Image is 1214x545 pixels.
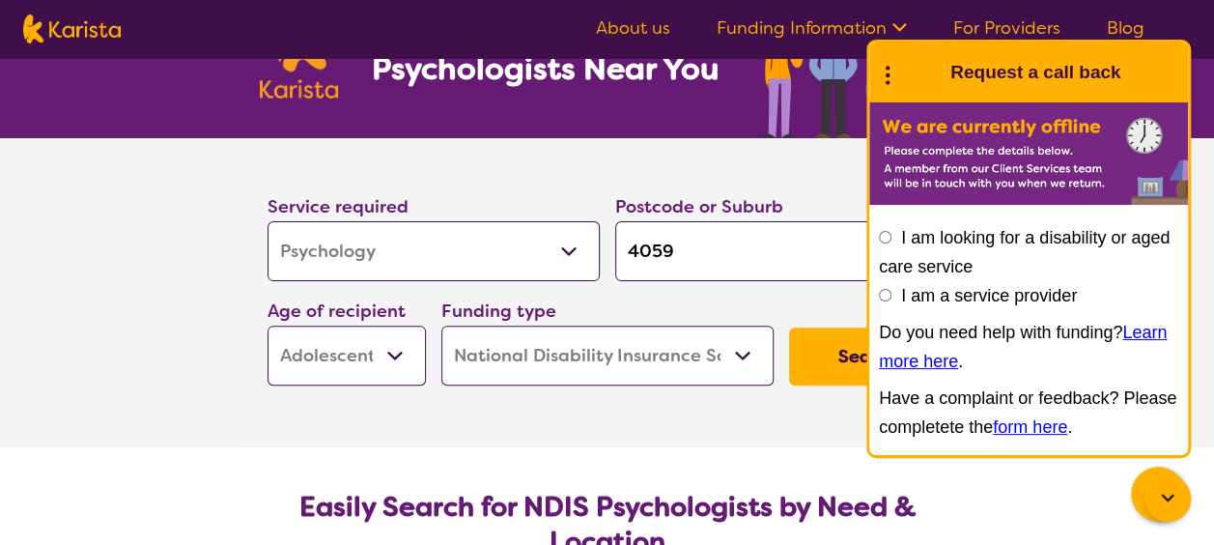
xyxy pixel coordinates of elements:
[901,286,1077,305] label: I am a service provider
[717,16,907,40] a: Funding Information
[993,417,1067,437] a: form here
[879,228,1170,276] label: I am looking for a disability or aged care service
[615,195,783,218] label: Postcode or Suburb
[371,11,728,88] h1: Find NDIS Psychologists Near You
[268,195,409,218] label: Service required
[615,221,947,281] input: Type
[23,14,121,43] img: Karista logo
[950,58,1120,87] h1: Request a call back
[879,318,1178,376] p: Do you need help with funding? .
[953,16,1060,40] a: For Providers
[869,102,1188,205] img: Karista offline chat form to request call back
[1107,16,1144,40] a: Blog
[789,328,947,386] button: Search
[879,384,1178,442] p: Have a complaint or feedback? Please completete the .
[1131,467,1185,521] button: Channel Menu
[900,53,939,92] img: Karista
[596,16,670,40] a: About us
[441,300,556,323] label: Funding type
[268,300,406,323] label: Age of recipient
